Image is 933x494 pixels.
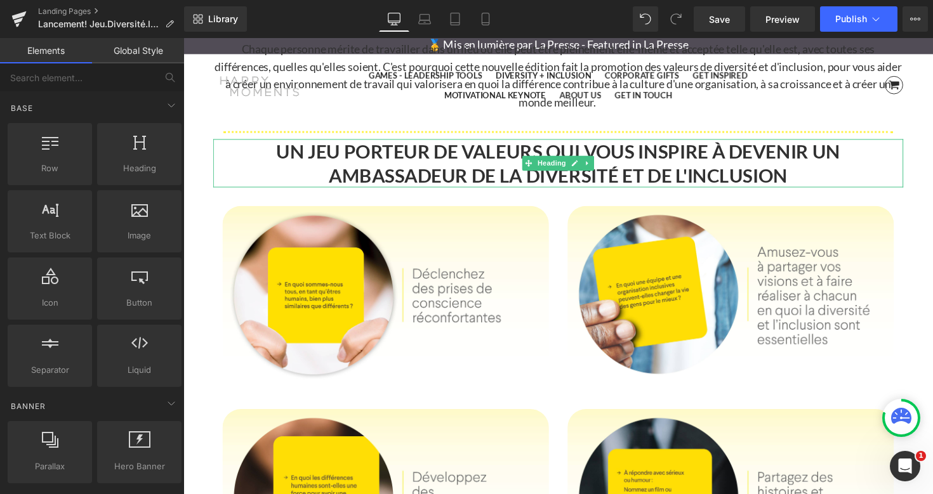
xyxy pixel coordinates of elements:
[38,6,184,16] a: Landing Pages
[361,120,395,136] span: Heading
[916,451,926,461] span: 1
[820,6,897,32] button: Publish
[32,4,736,72] span: Chaque personne mérite de travailler dans un lieu où elle peut être pleinement elle-même et accep...
[440,6,470,32] a: Tablet
[765,13,800,26] span: Preview
[208,13,238,25] span: Library
[11,229,88,242] span: Text Block
[709,13,730,26] span: Save
[409,6,440,32] a: Laptop
[663,6,689,32] button: Redo
[101,162,178,175] span: Heading
[38,19,160,29] span: Lancement! Jeu.Diversité.Inclusion.
[470,6,501,32] a: Mobile
[10,102,34,114] span: Base
[101,363,178,377] span: Liquid
[750,6,815,32] a: Preview
[184,6,247,32] a: New Library
[101,296,178,309] span: Button
[11,460,88,473] span: Parallax
[379,6,409,32] a: Desktop
[101,229,178,242] span: Image
[10,400,47,412] span: Banner
[11,363,88,377] span: Separator
[101,460,178,473] span: Hero Banner
[92,38,184,63] a: Global Style
[835,14,867,24] span: Publish
[633,6,658,32] button: Undo
[903,6,928,32] button: More
[407,120,421,136] a: Expand / Collapse
[11,162,88,175] span: Row
[11,296,88,309] span: Icon
[890,451,920,481] iframe: Intercom live chat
